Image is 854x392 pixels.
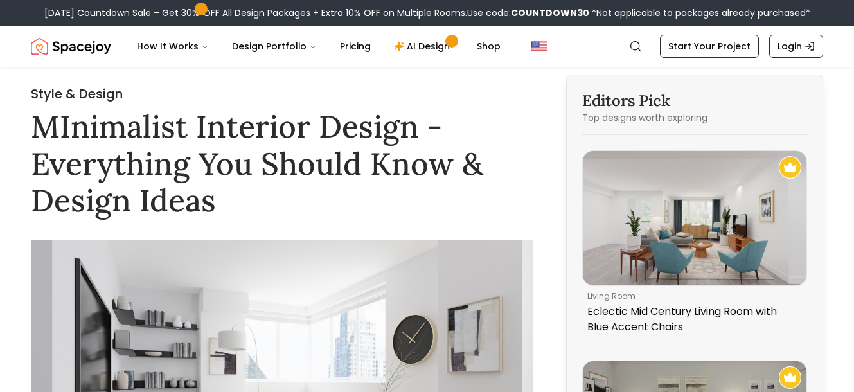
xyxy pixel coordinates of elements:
[384,33,464,59] a: AI Design
[222,33,327,59] button: Design Portfolio
[769,35,823,58] a: Login
[589,6,810,19] span: *Not applicable to packages already purchased*
[582,91,807,111] h3: Editors Pick
[31,108,533,219] h1: MInimalist Interior Design - Everything You Should Know & Design Ideas
[330,33,381,59] a: Pricing
[31,85,533,103] h2: Style & Design
[127,33,219,59] button: How It Works
[31,33,111,59] a: Spacejoy
[660,35,759,58] a: Start Your Project
[467,33,511,59] a: Shop
[582,111,807,124] p: Top designs worth exploring
[467,6,589,19] span: Use code:
[779,366,801,389] img: Recommended Spacejoy Design - An Industrial Living Room Filled With Grays & Black Hues
[44,6,810,19] div: [DATE] Countdown Sale – Get 30% OFF All Design Packages + Extra 10% OFF on Multiple Rooms.
[582,150,807,340] a: Eclectic Mid Century Living Room with Blue Accent ChairsRecommended Spacejoy Design - Eclectic Mi...
[127,33,511,59] nav: Main
[31,26,823,67] nav: Global
[583,151,806,285] img: Eclectic Mid Century Living Room with Blue Accent Chairs
[511,6,589,19] b: COUNTDOWN30
[31,33,111,59] img: Spacejoy Logo
[779,156,801,179] img: Recommended Spacejoy Design - Eclectic Mid Century Living Room with Blue Accent Chairs
[587,291,797,301] p: living room
[587,304,797,335] p: Eclectic Mid Century Living Room with Blue Accent Chairs
[531,39,547,54] img: United States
